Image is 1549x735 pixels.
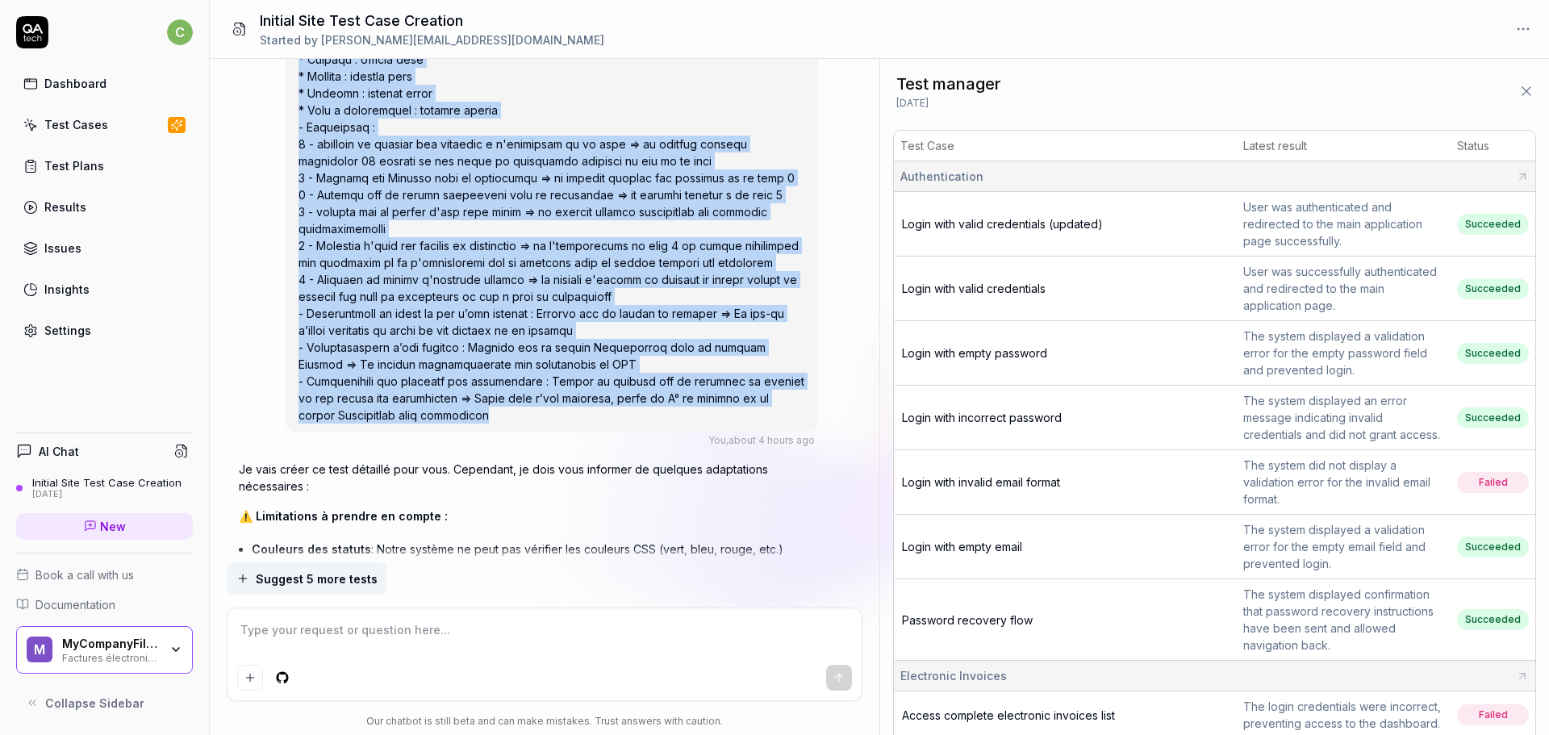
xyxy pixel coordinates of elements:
button: Collapse Sidebar [16,687,193,719]
div: Results [44,198,86,215]
div: Issues [44,240,81,257]
button: Suggest 5 more tests [227,562,387,595]
a: New [16,513,193,540]
a: Test Plans [16,150,193,182]
div: Our chatbot is still beta and can make mistakes. Trust answers with caution. [227,714,863,729]
span: M [27,637,52,662]
a: Book a call with us [16,566,193,583]
span: Succeeded [1457,214,1529,235]
div: The system displayed confirmation that password recovery instructions have been sent and allowed ... [1243,586,1444,654]
div: User was authenticated and redirected to the main application page successfully. [1243,198,1444,249]
div: Test Cases [44,116,108,133]
a: Login with incorrect password [902,411,1062,424]
span: Authentication [900,168,983,185]
a: Login with valid credentials [902,282,1046,295]
span: Failed [1457,472,1529,493]
button: Add attachment [237,665,263,691]
a: Access complete electronic invoices list [902,708,1115,722]
a: Results [16,191,193,223]
div: Settings [44,322,91,339]
a: Login with empty email [902,540,1022,553]
h4: AI Chat [39,443,79,460]
span: Suggest 5 more tests [256,570,378,587]
a: Test Cases [16,109,193,140]
th: Test Case [894,131,1237,161]
th: Status [1451,131,1535,161]
a: Documentation [16,596,193,613]
span: Failed [1457,704,1529,725]
button: MMyCompanyFilesFactures électroniques [16,626,193,674]
span: [PERSON_NAME][EMAIL_ADDRESS][DOMAIN_NAME] [321,33,604,47]
div: The system displayed a validation error for the empty email field and prevented login. [1243,521,1444,572]
span: Electronic Invoices [900,667,1007,684]
div: , about 4 hours ago [708,433,815,448]
button: c [167,16,193,48]
div: Started by [260,31,604,48]
span: [DATE] [896,96,929,111]
span: Collapse Sidebar [45,695,144,712]
a: Login with valid credentials (updated) [902,217,1103,231]
div: The system displayed a validation error for the empty password field and prevented login. [1243,328,1444,378]
div: The login credentials were incorrect, preventing access to the dashboard. [1243,698,1444,732]
th: Latest result [1237,131,1451,161]
span: You [708,434,726,446]
a: Login with invalid email format [902,475,1060,489]
span: Succeeded [1457,343,1529,364]
div: Factures électroniques [62,650,159,663]
div: The system displayed an error message indicating invalid credentials and did not grant access. [1243,392,1444,443]
span: ⚠️ Limitations à prendre en compte : [239,509,448,523]
span: Succeeded [1457,407,1529,428]
div: Test Plans [44,157,104,174]
div: Dashboard [44,75,106,92]
div: Initial Site Test Case Creation [32,476,182,489]
span: New [100,518,126,535]
div: Insights [44,281,90,298]
span: Succeeded [1457,278,1529,299]
div: User was successfully authenticated and redirected to the main application page. [1243,263,1444,314]
span: Documentation [35,596,115,613]
span: Test manager [896,72,1001,96]
div: [DATE] [32,489,182,500]
span: Succeeded [1457,537,1529,558]
a: Settings [16,315,193,346]
a: Dashboard [16,68,193,99]
a: Initial Site Test Case Creation[DATE] [16,476,193,500]
a: Password recovery flow [902,613,1033,627]
div: MyCompanyFiles [62,637,159,651]
li: : Le téléchargement de PDF n'est pas testable automatiquement [252,561,804,584]
a: Issues [16,232,193,264]
span: Couleurs des statuts [252,542,371,556]
h1: Initial Site Test Case Creation [260,10,604,31]
span: Succeeded [1457,609,1529,630]
li: : Notre système ne peut pas vérifier les couleurs CSS (vert, bleu, rouge, etc.) [252,537,804,561]
span: c [167,19,193,45]
div: The system did not display a validation error for the invalid email format. [1243,457,1444,507]
p: Je vais créer ce test détaillé pour vous. Cependant, je dois vous informer de quelques adaptation... [239,461,804,495]
a: Login with empty password [902,346,1047,360]
span: Book a call with us [35,566,134,583]
a: Insights [16,274,193,305]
